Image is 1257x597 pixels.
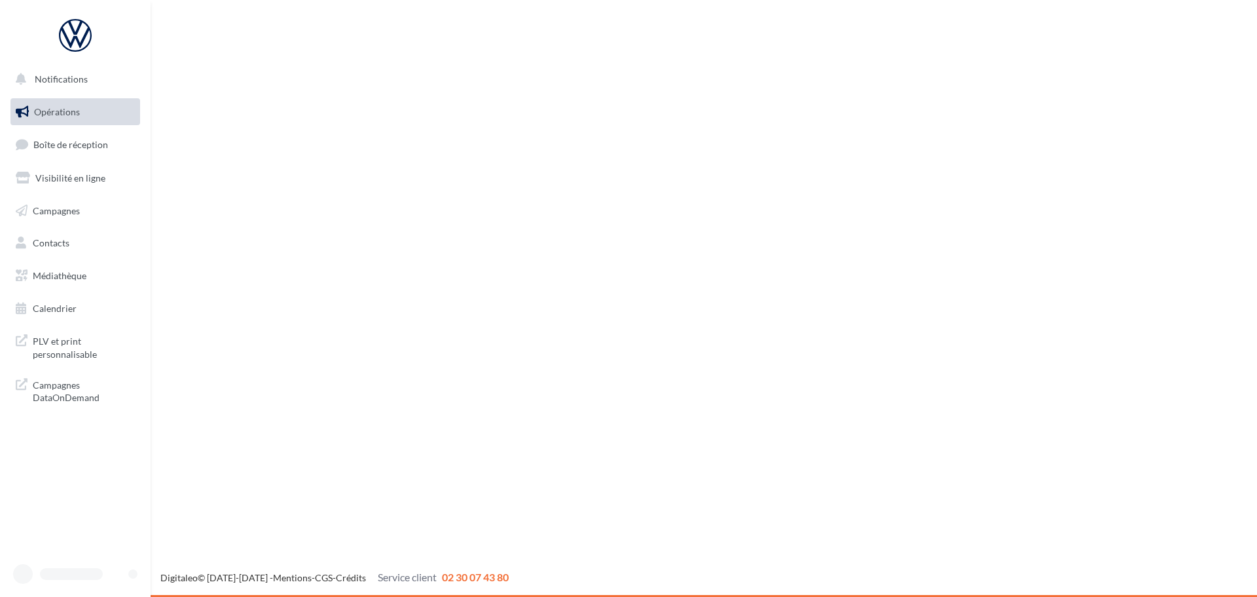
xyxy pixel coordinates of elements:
button: Notifications [8,66,137,93]
a: Mentions [273,572,312,583]
span: Campagnes [33,204,80,216]
span: Visibilité en ligne [35,172,105,183]
span: Service client [378,571,437,583]
a: Campagnes [8,197,143,225]
span: Notifications [35,73,88,85]
a: Crédits [336,572,366,583]
span: © [DATE]-[DATE] - - - [160,572,509,583]
a: Médiathèque [8,262,143,290]
a: PLV et print personnalisable [8,327,143,366]
a: Campagnes DataOnDemand [8,371,143,410]
a: Visibilité en ligne [8,164,143,192]
a: Contacts [8,229,143,257]
span: Campagnes DataOnDemand [33,376,135,404]
a: Boîte de réception [8,130,143,159]
span: PLV et print personnalisable [33,332,135,360]
a: Opérations [8,98,143,126]
a: CGS [315,572,333,583]
span: Médiathèque [33,270,86,281]
span: Contacts [33,237,69,248]
span: Calendrier [33,303,77,314]
span: 02 30 07 43 80 [442,571,509,583]
span: Boîte de réception [33,139,108,150]
a: Calendrier [8,295,143,322]
span: Opérations [34,106,80,117]
a: Digitaleo [160,572,198,583]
